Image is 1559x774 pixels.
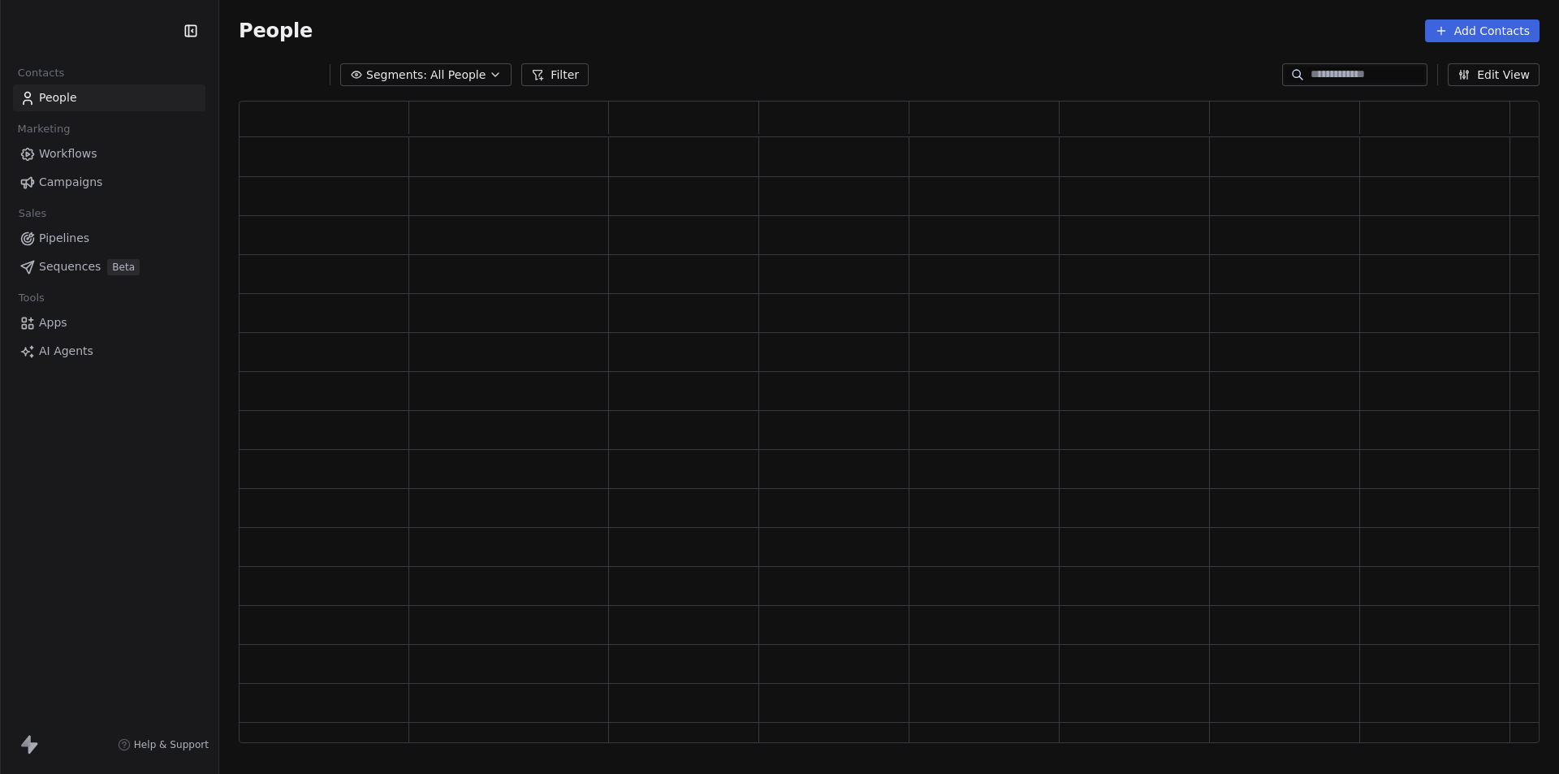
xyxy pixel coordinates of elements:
[107,259,140,275] span: Beta
[13,225,205,252] a: Pipelines
[11,286,51,310] span: Tools
[521,63,589,86] button: Filter
[13,141,205,167] a: Workflows
[11,201,54,226] span: Sales
[13,338,205,365] a: AI Agents
[11,61,71,85] span: Contacts
[39,145,97,162] span: Workflows
[11,117,77,141] span: Marketing
[13,169,205,196] a: Campaigns
[39,230,89,247] span: Pipelines
[39,343,93,360] span: AI Agents
[1425,19,1540,42] button: Add Contacts
[366,67,427,84] span: Segments:
[39,258,101,275] span: Sequences
[39,314,67,331] span: Apps
[13,253,205,280] a: SequencesBeta
[239,19,313,43] span: People
[13,84,205,111] a: People
[118,738,209,751] a: Help & Support
[1448,63,1540,86] button: Edit View
[13,309,205,336] a: Apps
[430,67,486,84] span: All People
[134,738,209,751] span: Help & Support
[39,174,102,191] span: Campaigns
[39,89,77,106] span: People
